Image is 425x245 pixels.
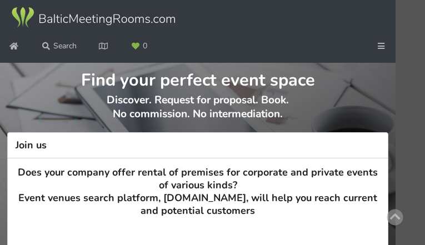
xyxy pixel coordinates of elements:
h3: Does your company offer rental of premises for corporate and private events of various kinds? Eve... [16,166,380,218]
h3: Join us [7,132,388,158]
p: Discover. Request for proposal. Book. No commission. No intermediation. [8,93,388,132]
img: Baltic Meeting Rooms [10,6,177,29]
a: Search [34,36,84,56]
h1: Find your perfect event space [8,63,388,91]
span: 0 [143,42,147,50]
